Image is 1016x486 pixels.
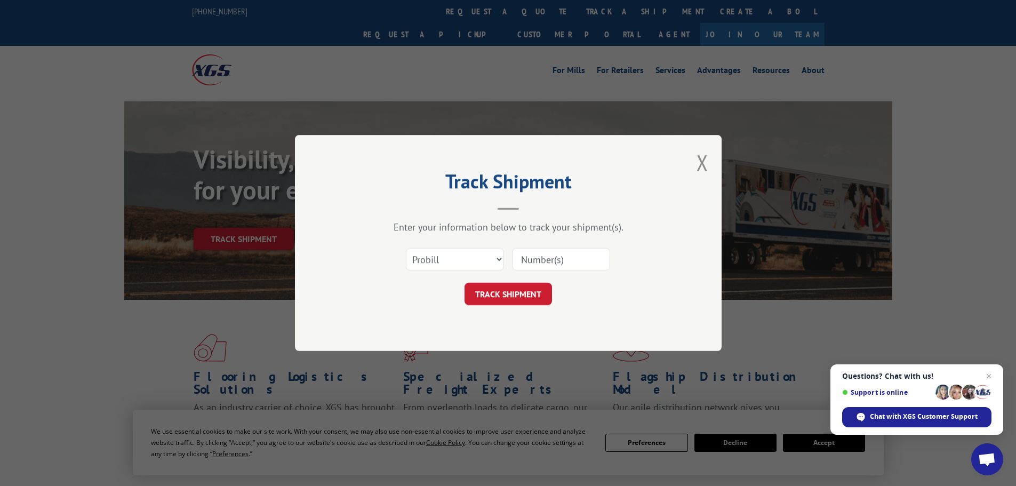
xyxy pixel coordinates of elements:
[842,407,991,427] div: Chat with XGS Customer Support
[697,148,708,177] button: Close modal
[982,370,995,383] span: Close chat
[971,443,1003,475] div: Open chat
[870,412,978,421] span: Chat with XGS Customer Support
[842,388,932,396] span: Support is online
[465,283,552,305] button: TRACK SHIPMENT
[512,248,610,270] input: Number(s)
[348,221,668,233] div: Enter your information below to track your shipment(s).
[348,174,668,194] h2: Track Shipment
[842,372,991,380] span: Questions? Chat with us!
